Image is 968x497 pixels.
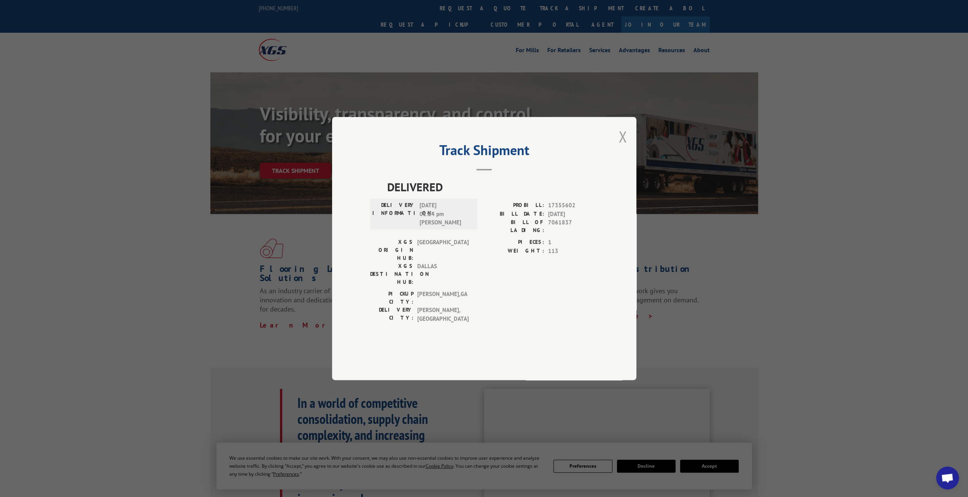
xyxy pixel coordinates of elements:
label: XGS ORIGIN HUB: [370,238,413,262]
button: Close modal [618,126,627,147]
label: PIECES: [484,238,544,247]
span: [DATE] 01:24 pm [PERSON_NAME] [419,201,470,227]
span: DALLAS [417,262,468,286]
div: Open chat [936,467,959,489]
span: [GEOGRAPHIC_DATA] [417,238,468,262]
span: 7061837 [548,218,598,234]
span: [PERSON_NAME] , [GEOGRAPHIC_DATA] [417,306,468,323]
label: BILL DATE: [484,210,544,219]
label: DELIVERY INFORMATION: [372,201,415,227]
label: PROBILL: [484,201,544,210]
label: BILL OF LADING: [484,218,544,234]
span: [PERSON_NAME] , GA [417,290,468,306]
label: PICKUP CITY: [370,290,413,306]
label: XGS DESTINATION HUB: [370,262,413,286]
label: WEIGHT: [484,247,544,256]
h2: Track Shipment [370,145,598,159]
span: 1 [548,238,598,247]
span: DELIVERED [387,178,598,195]
label: DELIVERY CITY: [370,306,413,323]
span: 113 [548,247,598,256]
span: [DATE] [548,210,598,219]
span: 17355602 [548,201,598,210]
